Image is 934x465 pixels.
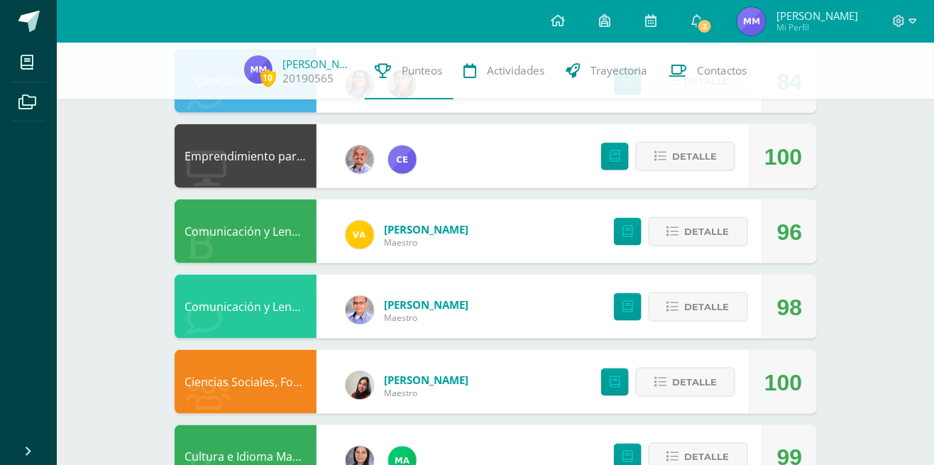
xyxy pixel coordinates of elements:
span: Maestro [385,387,469,399]
div: Emprendimiento para la Productividad y Robótica [175,124,317,188]
span: [PERSON_NAME] [385,222,469,236]
span: Punteos [402,63,443,78]
span: Maestro [385,236,469,248]
div: Comunicación y Lenguaje, Idioma Español [175,199,317,263]
span: 10 [260,69,276,87]
button: Detalle [649,292,748,322]
span: Maestro [385,312,469,324]
img: 7a51f661b91fc24d84d05607a94bba63.png [388,146,417,174]
button: Detalle [649,217,748,246]
a: [PERSON_NAME] [283,57,354,71]
span: 3 [697,18,713,34]
div: Comunicación y Lenguaje, Idioma Extranjero Inglés [175,275,317,339]
a: Contactos [659,43,758,99]
div: 98 [777,275,803,339]
span: Detalle [672,143,717,170]
div: Ciencias Sociales, Formación Ciudadana e Interculturalidad [175,350,317,414]
img: 636fc591f85668e7520e122fec75fd4f.png [346,296,374,324]
span: Mi Perfil [776,21,858,33]
div: 100 [764,351,802,415]
div: 100 [764,125,802,189]
img: f4ddca51a09d81af1cee46ad6847c426.png [346,146,374,174]
button: Detalle [636,368,735,397]
span: [PERSON_NAME] [776,9,858,23]
img: 78707b32dfccdab037c91653f10936d8.png [346,221,374,249]
a: Punteos [365,43,454,99]
div: 96 [777,200,803,264]
img: d0bad3f2f04d0cc038014698ca489df7.png [244,55,273,84]
a: Trayectoria [556,43,659,99]
a: 20190565 [283,71,334,86]
a: Actividades [454,43,556,99]
span: [PERSON_NAME] [385,297,469,312]
button: Detalle [636,142,735,171]
span: Detalle [672,369,717,395]
span: Detalle [685,294,730,320]
span: Detalle [685,219,730,245]
span: Trayectoria [591,63,648,78]
span: [PERSON_NAME] [385,373,469,387]
img: d0bad3f2f04d0cc038014698ca489df7.png [737,7,766,35]
span: Actividades [488,63,545,78]
span: Contactos [698,63,747,78]
img: 82fee4d3dc6a1592674ec48585172ce7.png [346,371,374,400]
